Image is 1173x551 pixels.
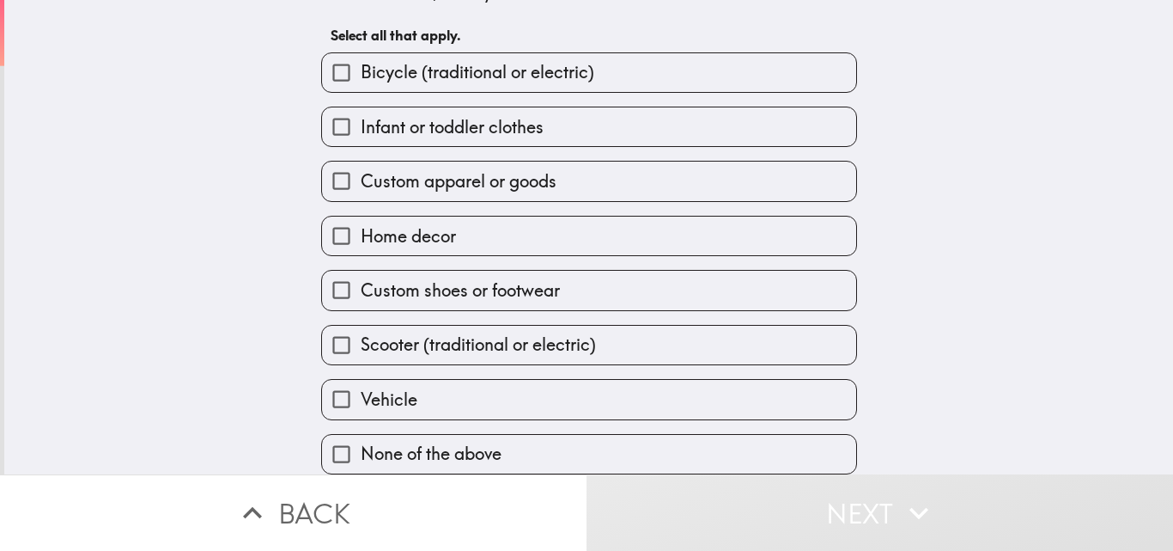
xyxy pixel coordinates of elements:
[322,435,856,474] button: None of the above
[322,271,856,309] button: Custom shoes or footwear
[361,333,596,357] span: Scooter (traditional or electric)
[322,380,856,419] button: Vehicle
[361,60,594,84] span: Bicycle (traditional or electric)
[331,26,848,45] h6: Select all that apply.
[322,326,856,364] button: Scooter (traditional or electric)
[361,169,556,193] span: Custom apparel or goods
[322,162,856,200] button: Custom apparel or goods
[322,217,856,255] button: Home decor
[586,474,1173,551] button: Next
[361,115,544,139] span: Infant or toddler clothes
[361,279,560,303] span: Custom shoes or footwear
[361,442,501,466] span: None of the above
[361,224,456,248] span: Home decor
[322,53,856,92] button: Bicycle (traditional or electric)
[361,388,417,412] span: Vehicle
[322,107,856,146] button: Infant or toddler clothes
